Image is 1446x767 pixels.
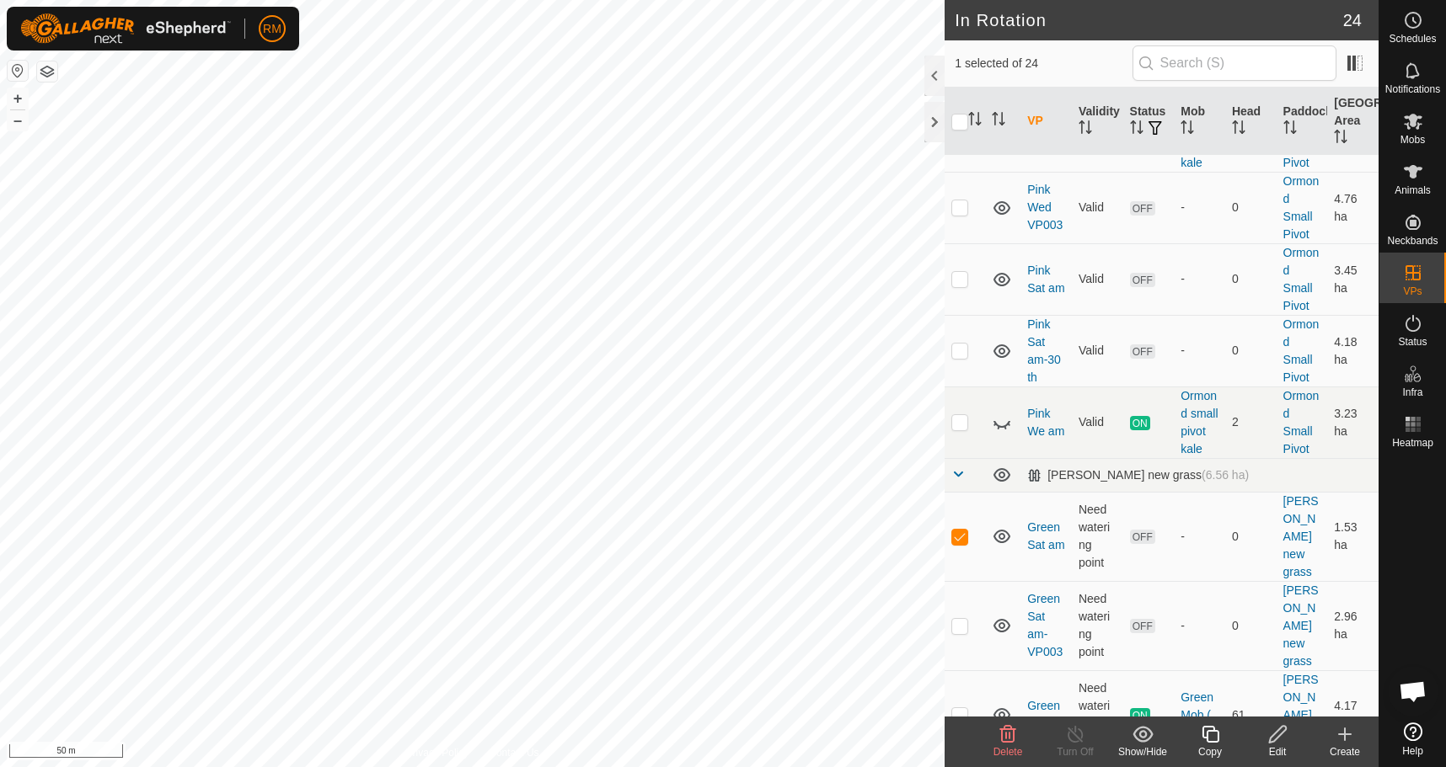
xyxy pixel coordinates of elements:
[1181,123,1194,136] p-sorticon: Activate to sort
[1181,270,1218,288] div: -
[1181,342,1218,360] div: -
[992,115,1005,128] p-sorticon: Activate to sort
[1283,123,1297,136] p-sorticon: Activate to sort
[1283,583,1319,668] a: [PERSON_NAME] new grass
[1385,84,1440,94] span: Notifications
[1283,673,1319,757] a: [PERSON_NAME] new grass
[1181,387,1218,458] div: Ormond small pivot kale
[1181,528,1218,546] div: -
[1027,699,1060,730] a: Green Thur
[1327,315,1379,386] td: 4.18 ha
[1283,246,1320,312] a: Ormond Small Pivot
[1388,666,1438,716] a: Open chat
[1225,670,1277,759] td: 61
[1398,337,1427,347] span: Status
[1327,492,1379,581] td: 1.53 ha
[1395,185,1431,195] span: Animals
[1244,744,1311,759] div: Edit
[1072,315,1123,386] td: Valid
[1225,315,1277,386] td: 0
[1079,123,1092,136] p-sorticon: Activate to sort
[1072,581,1123,670] td: Need watering point
[1334,132,1347,146] p-sorticon: Activate to sort
[993,746,1023,758] span: Delete
[1027,183,1063,232] a: Pink Wed VP003
[1387,236,1438,246] span: Neckbands
[1123,88,1175,156] th: Status
[1072,386,1123,458] td: Valid
[1181,617,1218,635] div: -
[1020,88,1072,156] th: VP
[1283,389,1320,455] a: Ormond Small Pivot
[1027,468,1249,482] div: [PERSON_NAME] new grass
[1072,88,1123,156] th: Validity
[1277,88,1328,156] th: Paddock
[1327,243,1379,315] td: 3.45 ha
[1027,520,1064,551] a: Green Sat am
[1130,530,1155,544] span: OFF
[1027,407,1064,438] a: Pink We am
[8,110,28,130] button: –
[1133,45,1336,81] input: Search (S)
[1402,387,1422,397] span: Infra
[1130,344,1155,359] span: OFF
[8,88,28,109] button: +
[8,61,28,81] button: Reset Map
[1072,492,1123,581] td: Need watering point
[20,13,231,44] img: Gallagher Logo
[1130,619,1155,633] span: OFF
[1389,34,1436,44] span: Schedules
[37,61,57,82] button: Map Layers
[1283,174,1320,241] a: Ormond Small Pivot
[489,745,538,760] a: Contact Us
[1225,243,1277,315] td: 0
[1072,670,1123,759] td: Need watering point
[1027,264,1064,295] a: Pink Sat am
[1072,243,1123,315] td: Valid
[1130,273,1155,287] span: OFF
[1283,317,1320,384] a: Ormond Small Pivot
[1130,416,1150,430] span: ON
[1283,494,1319,578] a: [PERSON_NAME] new grass
[1392,438,1433,448] span: Heatmap
[1072,172,1123,243] td: Valid
[1225,581,1277,670] td: 0
[1343,8,1362,33] span: 24
[1225,172,1277,243] td: 0
[1327,172,1379,243] td: 4.76 ha
[1225,492,1277,581] td: 0
[1176,744,1244,759] div: Copy
[1130,201,1155,216] span: OFF
[1225,88,1277,156] th: Head
[1232,123,1245,136] p-sorticon: Activate to sort
[1311,744,1379,759] div: Create
[406,745,469,760] a: Privacy Policy
[1400,135,1425,145] span: Mobs
[968,115,982,128] p-sorticon: Activate to sort
[1403,286,1422,296] span: VPs
[1379,716,1446,763] a: Help
[1225,386,1277,458] td: 2
[1130,708,1150,722] span: ON
[955,10,1343,30] h2: In Rotation
[1327,386,1379,458] td: 3.23 ha
[1042,744,1109,759] div: Turn Off
[1181,689,1218,742] div: Green Mob ( Brown)
[263,20,281,38] span: RM
[1327,88,1379,156] th: [GEOGRAPHIC_DATA] Area
[1174,88,1225,156] th: Mob
[1109,744,1176,759] div: Show/Hide
[1283,103,1320,169] a: Ormond Small Pivot
[1327,670,1379,759] td: 4.17 ha
[1027,317,1061,384] a: Pink Sat am-30 th
[1402,746,1423,756] span: Help
[955,55,1132,72] span: 1 selected of 24
[1202,468,1249,482] span: (6.56 ha)
[1181,199,1218,216] div: -
[1130,123,1143,136] p-sorticon: Activate to sort
[1327,581,1379,670] td: 2.96 ha
[1027,592,1063,658] a: Green Sat am-VP003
